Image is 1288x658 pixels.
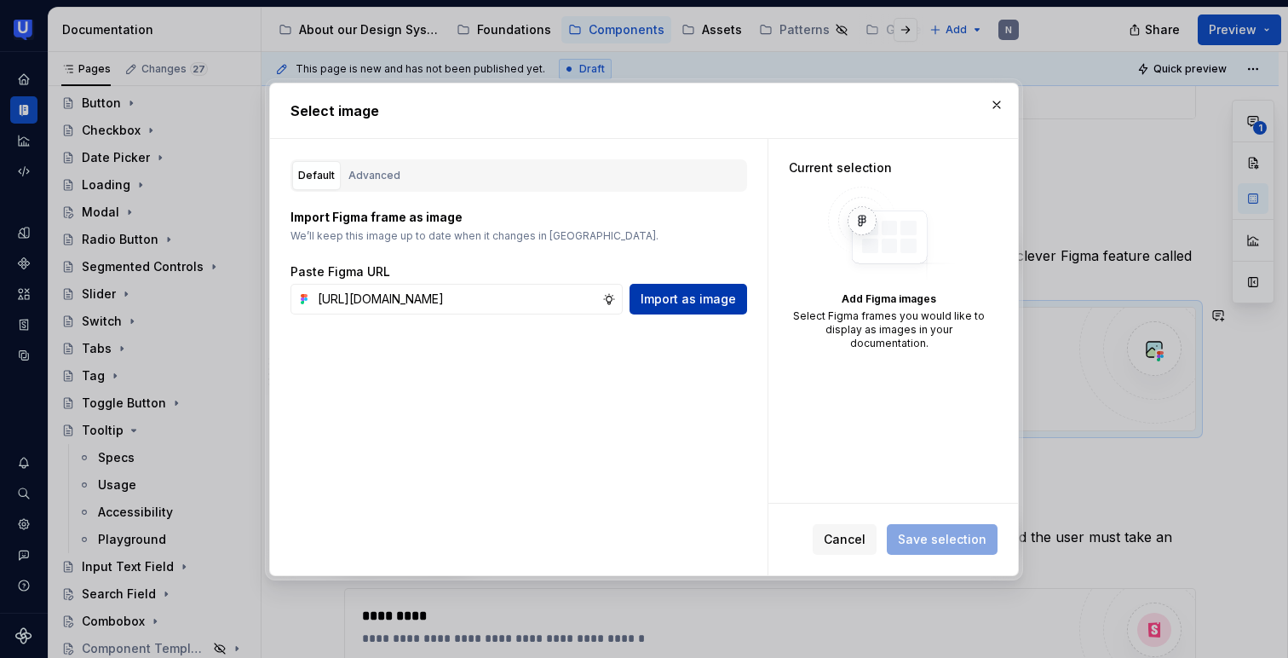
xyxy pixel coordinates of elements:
[290,229,747,243] p: We’ll keep this image up to date when it changes in [GEOGRAPHIC_DATA].
[824,531,865,548] span: Cancel
[630,284,747,315] button: Import as image
[789,309,989,350] div: Select Figma frames you would like to display as images in your documentation.
[789,292,989,306] div: Add Figma images
[290,101,998,121] h2: Select image
[641,291,736,308] span: Import as image
[311,284,602,315] input: https://figma.com/file...
[290,263,390,280] label: Paste Figma URL
[813,524,877,555] button: Cancel
[348,167,400,184] div: Advanced
[290,209,747,226] p: Import Figma frame as image
[789,159,989,176] div: Current selection
[298,167,335,184] div: Default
